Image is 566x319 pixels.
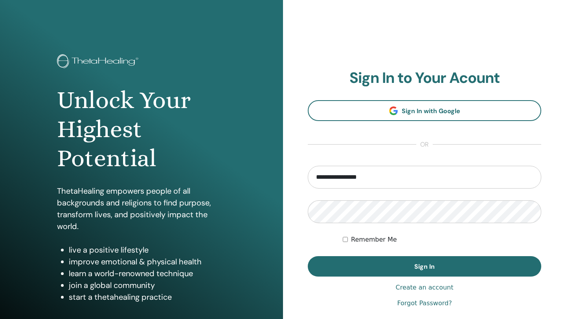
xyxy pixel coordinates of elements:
[69,268,226,279] li: learn a world-renowned technique
[57,86,226,173] h1: Unlock Your Highest Potential
[414,262,435,271] span: Sign In
[69,279,226,291] li: join a global community
[402,107,460,115] span: Sign In with Google
[308,100,541,121] a: Sign In with Google
[69,291,226,303] li: start a thetahealing practice
[57,185,226,232] p: ThetaHealing empowers people of all backgrounds and religions to find purpose, transform lives, a...
[69,244,226,256] li: live a positive lifestyle
[308,256,541,277] button: Sign In
[395,283,453,292] a: Create an account
[308,69,541,87] h2: Sign In to Your Acount
[416,140,433,149] span: or
[351,235,397,244] label: Remember Me
[397,299,452,308] a: Forgot Password?
[343,235,541,244] div: Keep me authenticated indefinitely or until I manually logout
[69,256,226,268] li: improve emotional & physical health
